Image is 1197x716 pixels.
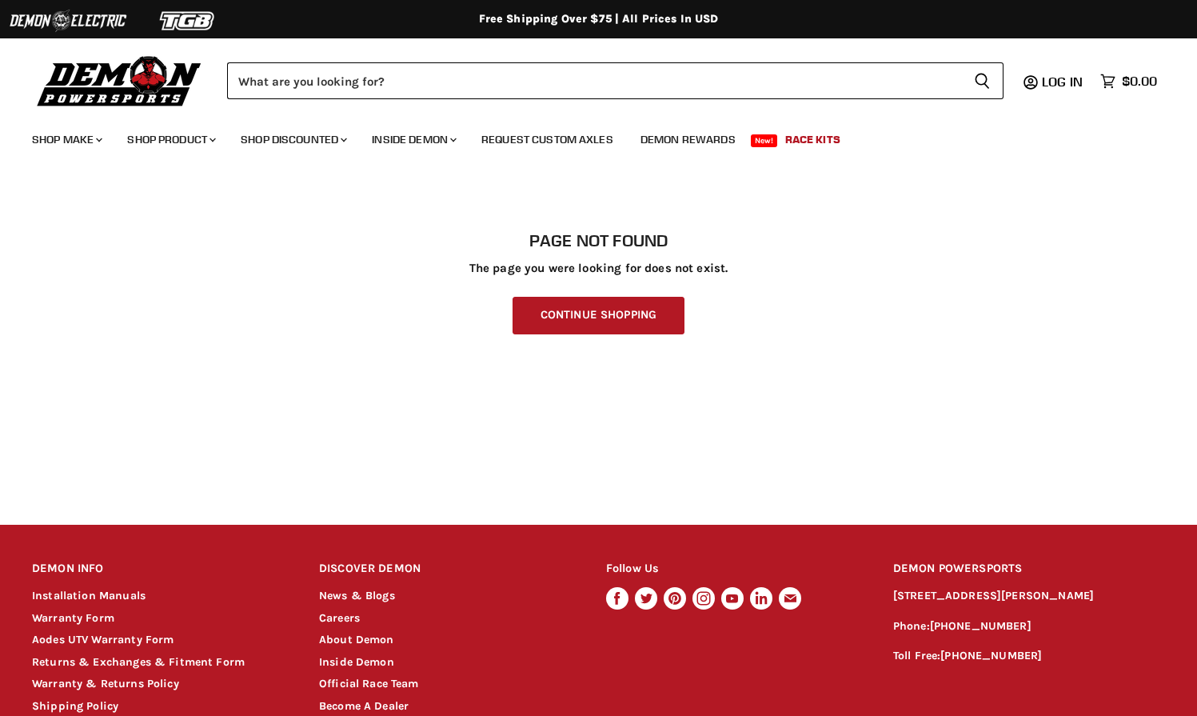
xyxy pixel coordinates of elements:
[1042,74,1083,90] span: Log in
[773,123,852,156] a: Race Kits
[227,62,1003,99] form: Product
[32,231,1165,250] h1: Page not found
[751,134,778,147] span: New!
[20,123,112,156] a: Shop Make
[32,611,114,625] a: Warranty Form
[1035,74,1092,89] a: Log in
[32,699,118,713] a: Shipping Policy
[893,550,1165,588] h2: DEMON POWERSPORTS
[32,677,179,690] a: Warranty & Returns Policy
[606,550,863,588] h2: Follow Us
[128,6,248,36] img: TGB Logo 2
[930,619,1031,633] a: [PHONE_NUMBER]
[32,589,146,602] a: Installation Manuals
[893,647,1165,666] p: Toll Free:
[319,550,576,588] h2: DISCOVER DEMON
[32,52,207,109] img: Demon Powersports
[893,618,1165,636] p: Phone:
[115,123,225,156] a: Shop Product
[319,699,409,713] a: Become A Dealer
[961,62,1003,99] button: Search
[319,677,419,690] a: Official Race Team
[8,6,128,36] img: Demon Electric Logo 2
[1122,74,1157,89] span: $0.00
[513,297,684,334] a: Continue Shopping
[1092,70,1165,93] a: $0.00
[229,123,357,156] a: Shop Discounted
[893,587,1165,606] p: [STREET_ADDRESS][PERSON_NAME]
[319,655,394,669] a: Inside Demon
[32,655,245,669] a: Returns & Exchanges & Fitment Form
[227,62,961,99] input: Search
[319,611,360,625] a: Careers
[32,262,1165,275] p: The page you were looking for does not exist.
[20,117,1153,156] ul: Main menu
[940,649,1042,662] a: [PHONE_NUMBER]
[319,633,394,646] a: About Demon
[628,123,748,156] a: Demon Rewards
[360,123,466,156] a: Inside Demon
[469,123,625,156] a: Request Custom Axles
[32,633,174,646] a: Aodes UTV Warranty Form
[319,589,395,602] a: News & Blogs
[32,550,289,588] h2: DEMON INFO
